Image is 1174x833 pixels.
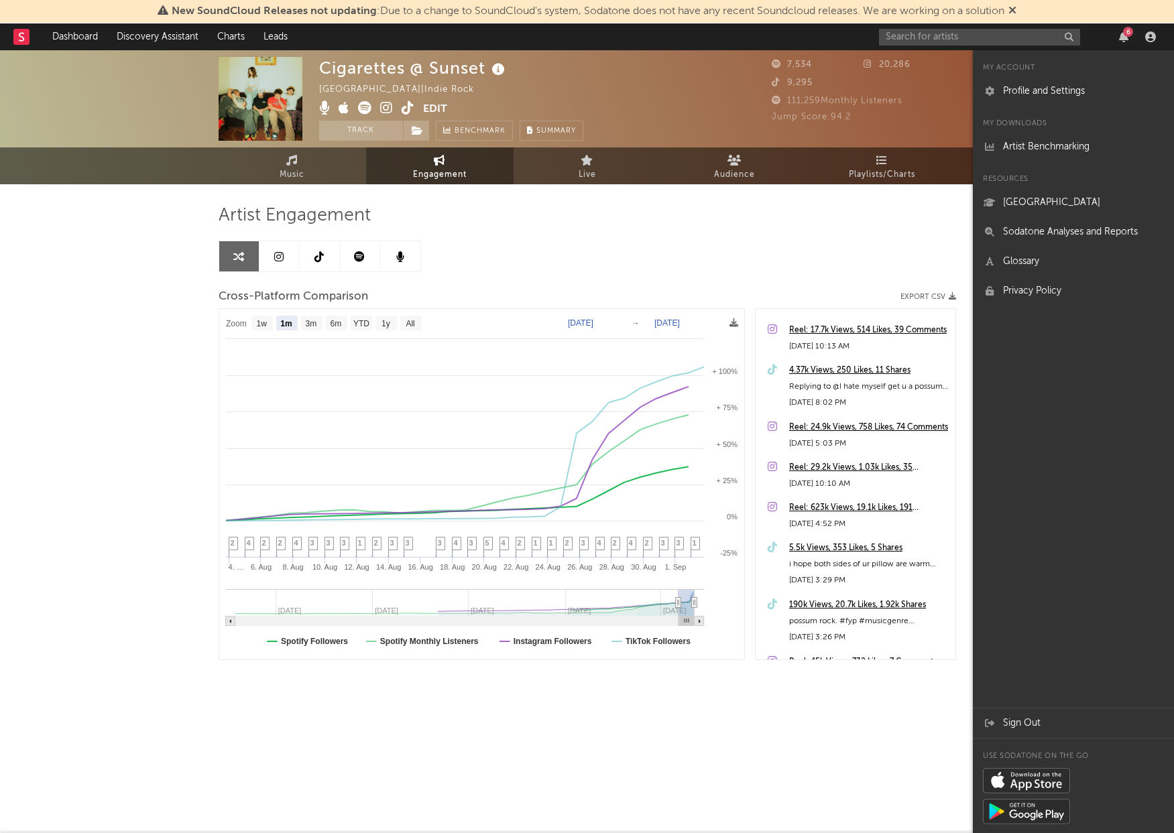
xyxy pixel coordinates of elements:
[789,363,949,379] a: 4.37k Views, 250 Likes, 11 Shares
[973,76,1174,106] a: Profile and Settings
[172,6,377,17] span: New SoundCloud Releases not updating
[581,539,585,547] span: 3
[625,637,690,646] text: TikTok Followers
[534,539,538,547] span: 1
[406,539,410,547] span: 3
[973,247,1174,276] a: Glossary
[536,127,576,135] span: Summary
[973,276,1174,306] a: Privacy Policy
[772,60,812,69] span: 7,534
[789,516,949,532] div: [DATE] 4:52 PM
[406,319,414,328] text: All
[565,539,569,547] span: 2
[973,60,1174,76] div: My Account
[714,167,755,183] span: Audience
[629,539,633,547] span: 4
[518,539,522,547] span: 2
[789,322,949,338] a: Reel: 17.7k Views, 514 Likes, 39 Comments
[319,82,489,98] div: [GEOGRAPHIC_DATA] | Indie Rock
[342,539,346,547] span: 3
[1123,27,1133,37] div: 6
[514,147,661,184] a: Live
[789,500,949,516] a: Reel: 623k Views, 19.1k Likes, 191 Comments
[789,597,949,613] a: 190k Views, 20.7k Likes, 1.92k Shares
[502,539,506,547] span: 4
[864,60,911,69] span: 20,286
[294,539,298,547] span: 4
[319,57,508,79] div: Cigarettes @ Sunset
[469,539,473,547] span: 3
[632,318,640,328] text: →
[579,167,596,183] span: Live
[280,319,292,328] text: 1m
[613,539,617,547] span: 2
[661,147,809,184] a: Audience
[597,539,601,547] span: 4
[1008,6,1016,17] span: Dismiss
[375,563,400,571] text: 14. Aug
[716,476,738,485] text: + 25%
[973,708,1174,738] a: Sign Out
[716,403,738,411] text: + 75%
[973,116,1174,132] div: My Downloads
[772,113,851,121] span: Jump Score: 94.2
[228,563,243,571] text: 4. …
[789,556,949,572] div: i hope both sides of ur pillow are warm #fyp #viral #hatecomments #grrr
[712,367,738,375] text: + 100%
[208,23,254,50] a: Charts
[231,539,235,547] span: 2
[772,97,902,105] span: 111,259 Monthly Listeners
[599,563,624,571] text: 28. Aug
[319,121,403,141] button: Track
[645,539,649,547] span: 2
[379,637,478,646] text: Spotify Monthly Listeners
[305,319,316,328] text: 3m
[661,539,665,547] span: 3
[631,563,656,571] text: 30. Aug
[107,23,208,50] a: Discovery Assistant
[219,147,366,184] a: Music
[789,460,949,476] a: Reel: 29.2k Views, 1.03k Likes, 35 Comments
[789,540,949,556] a: 5.5k Views, 353 Likes, 5 Shares
[849,167,915,183] span: Playlists/Charts
[654,318,680,328] text: [DATE]
[973,132,1174,162] a: Artist Benchmarking
[485,539,489,547] span: 5
[256,319,267,328] text: 1w
[789,572,949,588] div: [DATE] 3:29 PM
[366,147,514,184] a: Engagement
[423,101,447,118] button: Edit
[772,78,813,87] span: 9,295
[262,539,266,547] span: 2
[789,420,949,436] div: Reel: 24.9k Views, 758 Likes, 74 Comments
[973,749,1174,765] div: Use Sodatone on the go
[219,289,368,305] span: Cross-Platform Comparison
[520,121,583,141] button: Summary
[226,319,247,328] text: Zoom
[254,23,297,50] a: Leads
[219,208,371,224] span: Artist Engagement
[809,147,956,184] a: Playlists/Charts
[973,217,1174,247] a: Sodatone Analyses and Reports
[344,563,369,571] text: 12. Aug
[567,563,592,571] text: 26. Aug
[250,563,271,571] text: 6. Aug
[789,476,949,492] div: [DATE] 10:10 AM
[727,513,738,521] text: 0%
[677,539,681,547] span: 3
[1119,31,1128,42] button: 6
[568,318,593,328] text: [DATE]
[664,563,686,571] text: 1. Sep
[535,563,560,571] text: 24. Aug
[310,539,314,547] span: 3
[455,123,506,139] span: Benchmark
[789,379,949,395] div: Replying to @I hate myself get u a possum rock shirt ‼️‼️ and presave [PERSON_NAME] while you’re ...
[281,637,348,646] text: Spotify Followers
[436,121,513,141] a: Benchmark
[312,563,337,571] text: 10. Aug
[720,549,738,557] text: -25%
